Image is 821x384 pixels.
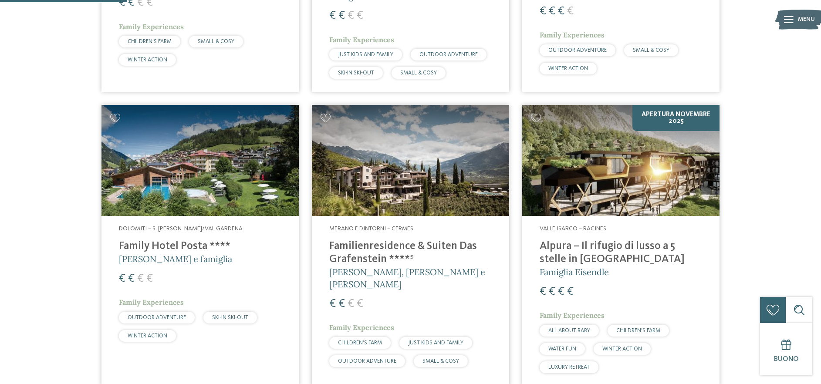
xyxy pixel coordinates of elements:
span: WINTER ACTION [128,333,167,339]
span: SMALL & COSY [633,47,669,53]
span: Valle Isarco – Racines [540,226,606,232]
span: ALL ABOUT BABY [548,328,590,333]
span: CHILDREN’S FARM [128,39,172,44]
span: Famiglia Eisendle [540,266,609,277]
span: Merano e dintorni – Cermes [329,226,413,232]
h4: Family Hotel Posta **** [119,240,281,253]
span: LUXURY RETREAT [548,364,590,370]
span: [PERSON_NAME] e famiglia [119,253,232,264]
span: € [567,286,574,297]
h4: Familienresidence & Suiten Das Grafenstein ****ˢ [329,240,492,266]
span: € [558,6,564,17]
span: WATER FUN [548,346,576,352]
span: € [348,10,354,21]
span: € [146,273,153,284]
span: € [338,298,345,310]
span: JUST KIDS AND FAMILY [338,52,393,57]
span: € [348,298,354,310]
span: SKI-IN SKI-OUT [212,315,248,320]
span: € [567,6,574,17]
img: Cercate un hotel per famiglie? Qui troverete solo i migliori! [101,105,299,216]
span: SMALL & COSY [422,358,459,364]
span: € [329,298,336,310]
h4: Alpura – Il rifugio di lusso a 5 stelle in [GEOGRAPHIC_DATA] [540,240,702,266]
span: WINTER ACTION [128,57,167,63]
span: € [357,10,363,21]
span: Family Experiences [540,30,605,39]
span: € [549,286,555,297]
span: OUTDOOR ADVENTURE [128,315,186,320]
span: € [137,273,144,284]
span: € [128,273,135,284]
span: SKI-IN SKI-OUT [338,70,374,76]
span: OUTDOOR ADVENTURE [548,47,607,53]
span: SMALL & COSY [198,39,234,44]
span: € [549,6,555,17]
span: € [338,10,345,21]
span: € [558,286,564,297]
span: CHILDREN’S FARM [338,340,382,346]
span: CHILDREN’S FARM [616,328,660,333]
span: Dolomiti – S. [PERSON_NAME]/Val Gardena [119,226,243,232]
span: € [357,298,363,310]
span: € [329,10,336,21]
span: Family Experiences [119,298,184,307]
span: Buono [774,356,799,363]
a: Buono [760,323,812,375]
span: € [540,286,546,297]
span: Family Experiences [540,311,605,320]
span: € [119,273,125,284]
span: OUTDOOR ADVENTURE [419,52,478,57]
span: SMALL & COSY [400,70,437,76]
span: [PERSON_NAME], [PERSON_NAME] e [PERSON_NAME] [329,266,485,290]
span: Family Experiences [119,22,184,31]
img: Cercate un hotel per famiglie? Qui troverete solo i migliori! [312,105,509,216]
span: Family Experiences [329,323,394,332]
span: JUST KIDS AND FAMILY [408,340,463,346]
span: € [540,6,546,17]
span: Family Experiences [329,35,394,44]
span: WINTER ACTION [548,66,588,71]
span: WINTER ACTION [602,346,642,352]
span: OUTDOOR ADVENTURE [338,358,396,364]
img: Cercate un hotel per famiglie? Qui troverete solo i migliori! [522,105,720,216]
